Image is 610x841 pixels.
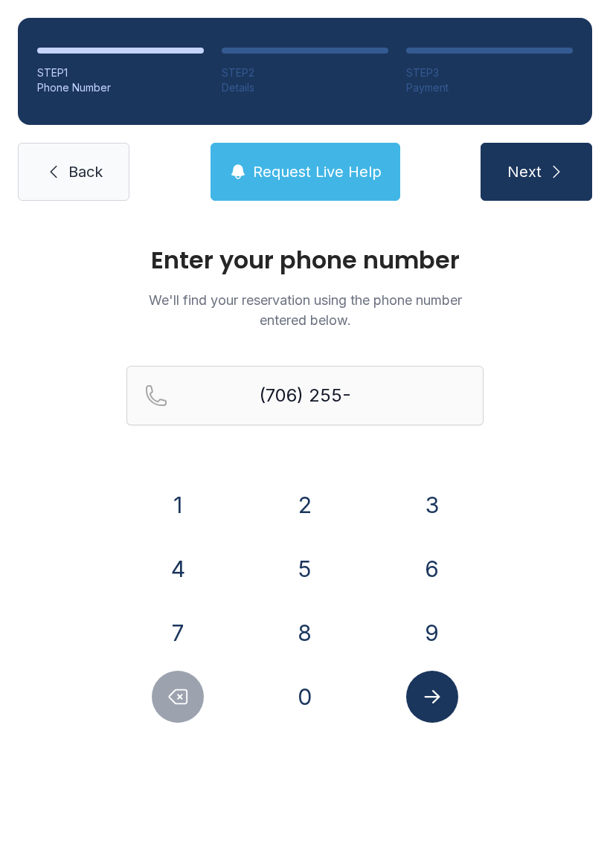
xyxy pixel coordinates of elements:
span: Request Live Help [253,161,382,182]
button: 2 [279,479,331,531]
button: Submit lookup form [406,671,458,723]
div: STEP 1 [37,65,204,80]
span: Back [68,161,103,182]
button: 6 [406,543,458,595]
div: Details [222,80,388,95]
p: We'll find your reservation using the phone number entered below. [126,290,484,330]
button: 1 [152,479,204,531]
button: 4 [152,543,204,595]
span: Next [507,161,542,182]
div: STEP 3 [406,65,573,80]
div: Phone Number [37,80,204,95]
button: 5 [279,543,331,595]
h1: Enter your phone number [126,248,484,272]
button: 9 [406,607,458,659]
button: 0 [279,671,331,723]
div: STEP 2 [222,65,388,80]
button: 7 [152,607,204,659]
div: Payment [406,80,573,95]
input: Reservation phone number [126,366,484,425]
button: 8 [279,607,331,659]
button: Delete number [152,671,204,723]
button: 3 [406,479,458,531]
